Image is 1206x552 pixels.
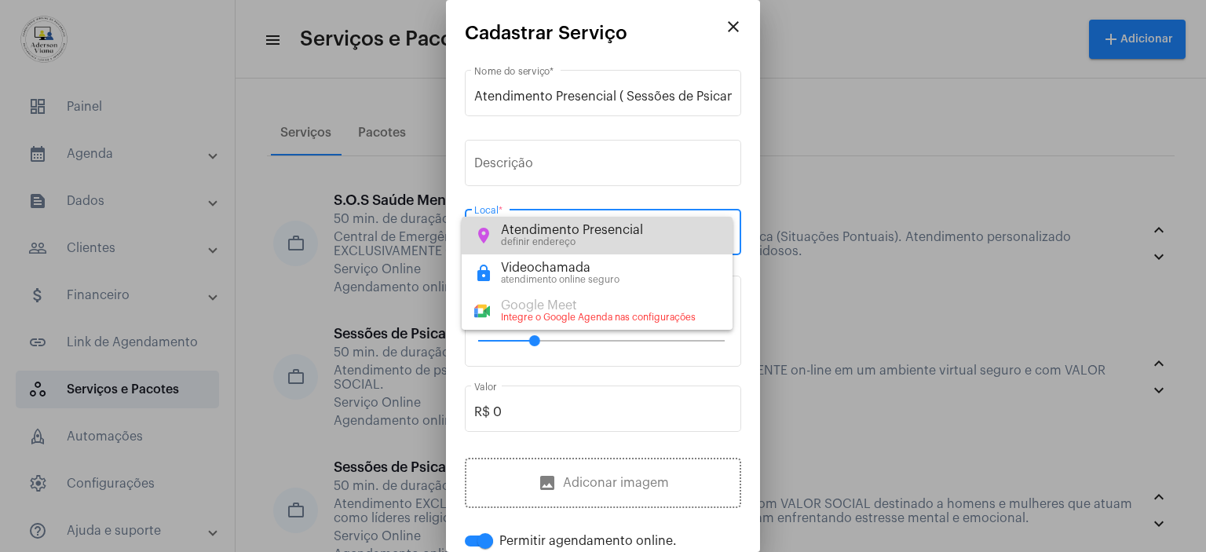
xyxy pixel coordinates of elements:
img: google-meet.svg [474,303,490,319]
div: Videochamada [501,261,619,275]
mat-icon: location_on [474,226,493,245]
div: Atendimento Presencial [501,223,643,237]
div: definir endereço [501,237,643,247]
div: Integre o Google Agenda nas configurações [501,313,696,323]
div: Google Meet [501,298,696,313]
mat-icon: lock [474,264,493,283]
div: atendimento online seguro [501,275,619,285]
